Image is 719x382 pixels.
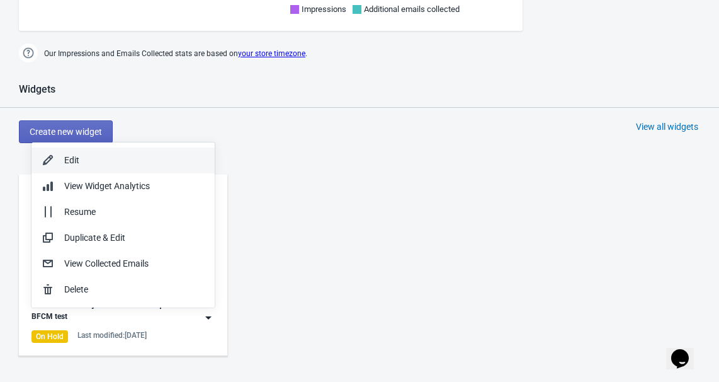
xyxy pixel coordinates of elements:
[64,231,205,245] div: Duplicate & Edit
[31,330,68,343] div: On Hold
[666,332,706,369] iframe: chat widget
[31,148,215,173] button: Edit
[30,127,102,137] span: Create new widget
[202,311,215,324] img: dropdown.png
[31,277,215,303] button: Delete
[19,43,38,62] img: help.png
[64,181,150,191] span: View Widget Analytics
[31,199,215,225] button: Resume
[31,251,215,277] button: View Collected Emails
[364,4,460,14] span: Additional emails collected
[64,257,205,270] div: View Collected Emails
[31,225,215,251] button: Duplicate & Edit
[31,173,215,199] button: View Widget Analytics
[636,120,698,133] div: View all widgets
[19,120,113,143] button: Create new widget
[31,311,67,324] div: BFCM test
[238,49,305,58] a: your store timezone
[64,205,205,219] div: Resume
[44,43,307,64] span: Our Impressions and Emails Collected stats are based on .
[302,4,346,14] span: Impressions
[64,154,205,167] div: Edit
[64,283,205,296] div: Delete
[77,330,147,340] div: Last modified: [DATE]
